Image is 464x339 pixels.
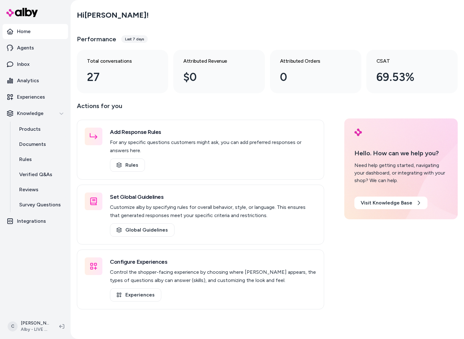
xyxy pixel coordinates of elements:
a: Global Guidelines [110,223,175,237]
p: Analytics [17,77,39,84]
h3: Set Global Guidelines [110,192,316,201]
a: CSAT 69.53% [366,50,458,93]
a: Attributed Revenue $0 [173,50,265,93]
a: Reviews [13,182,68,197]
a: Attributed Orders 0 [270,50,361,93]
a: Experiences [110,288,161,302]
p: Hello. How can we help you? [354,148,448,158]
a: Verified Q&As [13,167,68,182]
h3: Total conversations [87,57,148,65]
a: Survey Questions [13,197,68,212]
p: Integrations [17,217,46,225]
p: Customize alby by specifying rules for overall behavior, style, or language. This ensures that ge... [110,203,316,220]
p: Survey Questions [19,201,61,209]
p: Rules [19,156,32,163]
a: Experiences [3,89,68,105]
a: Rules [13,152,68,167]
img: alby Logo [354,129,362,136]
p: Inbox [17,60,30,68]
h3: CSAT [376,57,438,65]
span: Alby - LIVE on [DOMAIN_NAME] [21,326,49,333]
a: Rules [110,158,145,172]
a: Total conversations 27 [77,50,168,93]
img: alby Logo [6,8,38,17]
p: For any specific questions customers might ask, you can add preferred responses or answers here. [110,138,316,155]
h3: Add Response Rules [110,128,316,136]
a: Inbox [3,57,68,72]
p: Home [17,28,31,35]
p: Verified Q&As [19,171,52,178]
a: Agents [3,40,68,55]
div: Need help getting started, navigating your dashboard, or integrating with your shop? We can help. [354,162,448,184]
h3: Configure Experiences [110,257,316,266]
div: $0 [183,69,244,86]
a: Products [13,122,68,137]
h3: Attributed Revenue [183,57,244,65]
div: 27 [87,69,148,86]
h3: Performance [77,35,116,43]
a: Visit Knowledge Base [354,197,427,209]
button: Knowledge [3,106,68,121]
p: Knowledge [17,110,43,117]
p: Products [19,125,41,133]
p: [PERSON_NAME] [21,320,49,326]
div: Last 7 days [121,35,148,43]
a: Analytics [3,73,68,88]
p: Reviews [19,186,38,193]
h2: Hi [PERSON_NAME] ! [77,10,149,20]
p: Documents [19,141,46,148]
p: Agents [17,44,34,52]
p: Experiences [17,93,45,101]
p: Actions for you [77,101,324,116]
a: Home [3,24,68,39]
button: C[PERSON_NAME]Alby - LIVE on [DOMAIN_NAME] [4,316,54,336]
a: Documents [13,137,68,152]
span: C [8,321,18,331]
a: Integrations [3,214,68,229]
div: 69.53% [376,69,438,86]
p: Control the shopper-facing experience by choosing where [PERSON_NAME] appears, the types of quest... [110,268,316,284]
h3: Attributed Orders [280,57,341,65]
div: 0 [280,69,341,86]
